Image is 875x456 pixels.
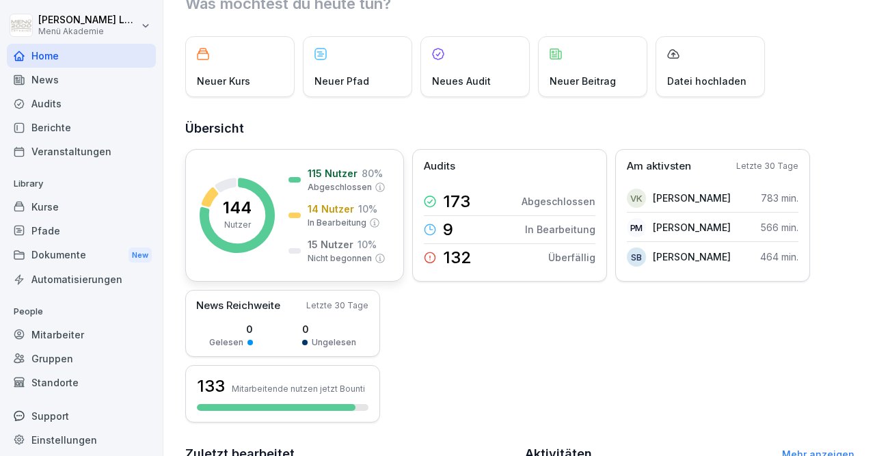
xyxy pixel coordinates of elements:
p: Neues Audit [432,74,491,88]
a: Veranstaltungen [7,139,156,163]
p: Audits [424,159,455,174]
a: Standorte [7,371,156,394]
p: Library [7,173,156,195]
p: 0 [209,322,253,336]
p: Am aktivsten [627,159,691,174]
div: New [129,247,152,263]
p: 173 [443,193,470,210]
p: [PERSON_NAME] [653,220,731,234]
p: In Bearbeitung [308,217,366,229]
a: DokumenteNew [7,243,156,268]
div: Dokumente [7,243,156,268]
div: Support [7,404,156,428]
p: Letzte 30 Tage [306,299,368,312]
div: PM [627,218,646,237]
p: Nicht begonnen [308,252,372,265]
p: 10 % [358,237,377,252]
a: News [7,68,156,92]
p: 0 [302,322,356,336]
a: Automatisierungen [7,267,156,291]
a: Einstellungen [7,428,156,452]
p: Datei hochladen [667,74,746,88]
p: 115 Nutzer [308,166,358,180]
div: SB [627,247,646,267]
p: In Bearbeitung [525,222,595,237]
p: Abgeschlossen [308,181,372,193]
div: VK [627,189,646,208]
a: Home [7,44,156,68]
p: Neuer Kurs [197,74,250,88]
a: Mitarbeiter [7,323,156,347]
p: News Reichweite [196,298,280,314]
p: [PERSON_NAME] [653,191,731,205]
p: 783 min. [761,191,798,205]
p: Abgeschlossen [522,194,595,209]
p: People [7,301,156,323]
p: Neuer Beitrag [550,74,616,88]
a: Berichte [7,116,156,139]
p: [PERSON_NAME] [653,250,731,264]
p: Mitarbeitende nutzen jetzt Bounti [232,384,365,394]
a: Pfade [7,219,156,243]
p: Überfällig [548,250,595,265]
a: Gruppen [7,347,156,371]
p: Neuer Pfad [314,74,369,88]
a: Kurse [7,195,156,219]
p: Gelesen [209,336,243,349]
p: 566 min. [761,220,798,234]
p: 15 Nutzer [308,237,353,252]
h3: 133 [197,375,225,398]
p: Nutzer [224,219,251,231]
a: Audits [7,92,156,116]
p: 10 % [358,202,377,216]
p: [PERSON_NAME] Lange [38,14,138,26]
h2: Übersicht [185,119,854,138]
p: Menü Akademie [38,27,138,36]
p: 9 [443,222,453,238]
p: 80 % [362,166,383,180]
p: Ungelesen [312,336,356,349]
p: Letzte 30 Tage [736,160,798,172]
p: 14 Nutzer [308,202,354,216]
p: 132 [443,250,472,266]
p: 464 min. [760,250,798,264]
p: 144 [223,200,252,216]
